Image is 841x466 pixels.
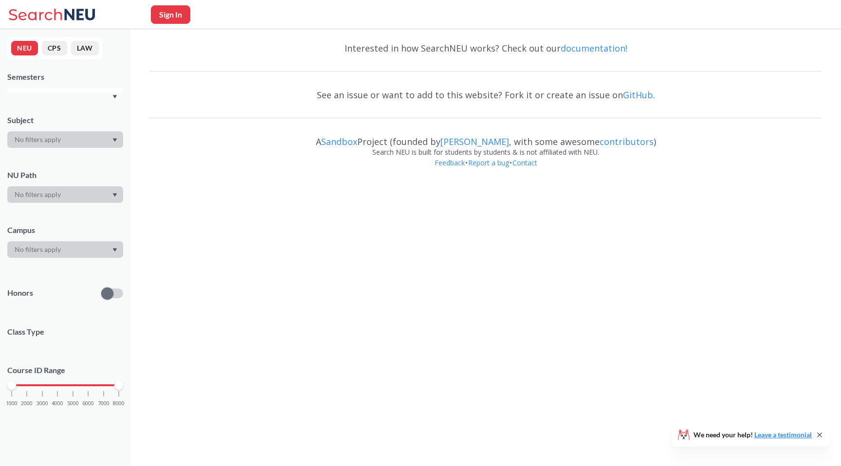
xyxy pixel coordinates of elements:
a: contributors [600,136,654,147]
button: LAW [71,41,99,55]
div: Dropdown arrow [7,131,123,148]
a: Report a bug [468,158,510,167]
a: Contact [512,158,538,167]
span: 7000 [98,401,110,406]
button: NEU [11,41,38,55]
span: Class Type [7,326,123,337]
a: Sandbox [321,136,357,147]
div: A Project (founded by , with some awesome ) [150,127,822,147]
div: Campus [7,225,123,235]
a: Feedback [434,158,465,167]
div: NU Path [7,170,123,180]
a: [PERSON_NAME] [440,136,509,147]
div: Dropdown arrow [7,186,123,203]
button: Sign In [151,5,190,24]
span: We need your help! [694,431,812,438]
span: 5000 [67,401,79,406]
span: 3000 [37,401,48,406]
span: 4000 [52,401,63,406]
p: Course ID Range [7,365,123,376]
a: GitHub [623,89,653,101]
span: 6000 [82,401,94,406]
div: • • [150,158,822,183]
a: documentation! [561,42,627,54]
svg: Dropdown arrow [112,193,117,197]
svg: Dropdown arrow [112,95,117,99]
span: 2000 [21,401,33,406]
span: 8000 [113,401,125,406]
p: Honors [7,287,33,299]
div: Interested in how SearchNEU works? Check out our [150,34,822,62]
div: Search NEU is built for students by students & is not affiliated with NEU. [150,147,822,158]
div: See an issue or want to add to this website? Fork it or create an issue on . [150,81,822,109]
div: Semesters [7,72,123,82]
svg: Dropdown arrow [112,248,117,252]
span: 1000 [6,401,18,406]
a: Leave a testimonial [754,430,812,439]
div: Subject [7,115,123,125]
button: CPS [42,41,67,55]
div: Dropdown arrow [7,241,123,258]
svg: Dropdown arrow [112,138,117,142]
